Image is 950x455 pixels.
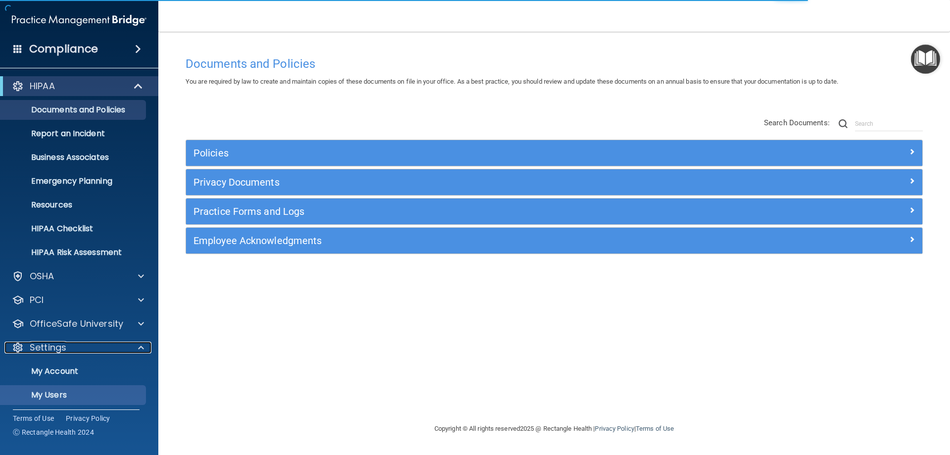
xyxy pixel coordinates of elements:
[66,413,110,423] a: Privacy Policy
[6,390,142,400] p: My Users
[12,270,144,282] a: OSHA
[6,176,142,186] p: Emergency Planning
[186,78,838,85] span: You are required by law to create and maintain copies of these documents on file in your office. ...
[12,10,146,30] img: PMB logo
[193,203,915,219] a: Practice Forms and Logs
[30,270,54,282] p: OSHA
[193,145,915,161] a: Policies
[374,413,735,445] div: Copyright © All rights reserved 2025 @ Rectangle Health | |
[779,385,938,424] iframe: Drift Widget Chat Controller
[30,80,55,92] p: HIPAA
[193,233,915,249] a: Employee Acknowledgments
[29,42,98,56] h4: Compliance
[30,318,123,330] p: OfficeSafe University
[764,118,830,127] span: Search Documents:
[6,248,142,257] p: HIPAA Risk Assessment
[911,45,940,74] button: Open Resource Center
[6,129,142,139] p: Report an Incident
[30,342,66,354] p: Settings
[193,174,915,190] a: Privacy Documents
[12,294,144,306] a: PCI
[12,80,143,92] a: HIPAA
[193,235,731,246] h5: Employee Acknowledgments
[6,224,142,234] p: HIPAA Checklist
[186,57,923,70] h4: Documents and Policies
[13,413,54,423] a: Terms of Use
[193,148,731,158] h5: Policies
[6,152,142,162] p: Business Associates
[839,119,848,128] img: ic-search.3b580494.png
[595,425,634,432] a: Privacy Policy
[6,105,142,115] p: Documents and Policies
[6,366,142,376] p: My Account
[193,177,731,188] h5: Privacy Documents
[30,294,44,306] p: PCI
[193,206,731,217] h5: Practice Forms and Logs
[13,427,94,437] span: Ⓒ Rectangle Health 2024
[636,425,674,432] a: Terms of Use
[855,116,923,131] input: Search
[6,200,142,210] p: Resources
[12,342,144,354] a: Settings
[12,318,144,330] a: OfficeSafe University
